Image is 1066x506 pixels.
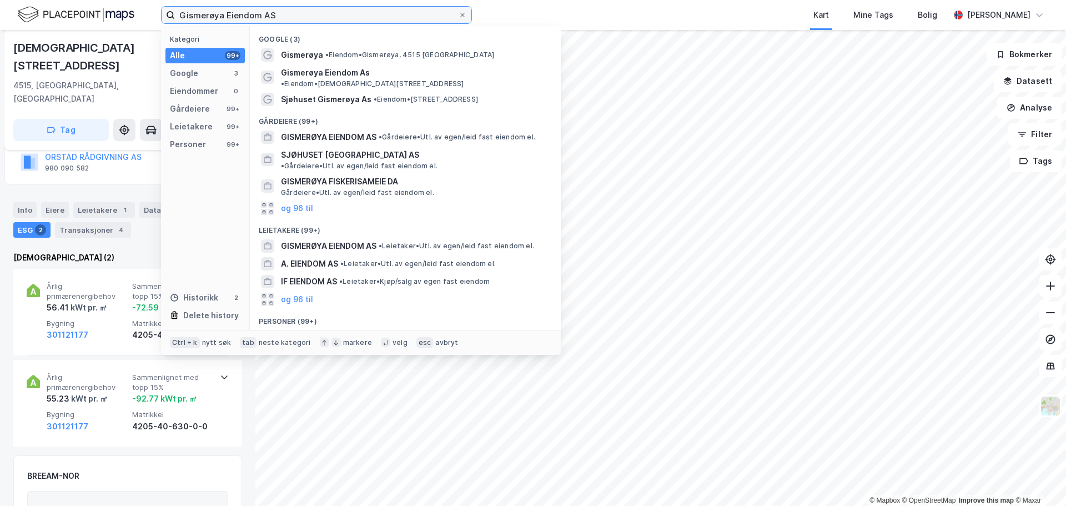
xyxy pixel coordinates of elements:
span: IF EIENDOM AS [281,275,337,288]
button: Bokmerker [987,43,1062,66]
span: Gårdeiere • Utl. av egen/leid fast eiendom el. [281,188,434,197]
span: Årlig primærenergibehov [47,373,128,392]
span: • [374,95,377,103]
button: Analyse [997,97,1062,119]
div: Gårdeiere (99+) [250,108,561,128]
img: Z [1040,395,1061,417]
div: -92.77 kWt pr. ㎡ [132,392,197,405]
span: Eiendom • [DEMOGRAPHIC_DATA][STREET_ADDRESS] [281,79,464,88]
span: • [340,259,344,268]
span: • [379,242,382,250]
div: 99+ [225,122,240,131]
span: Gårdeiere • Utl. av egen/leid fast eiendom el. [281,162,438,171]
button: 301121177 [47,420,88,433]
div: 4205-40-630-0-0 [132,420,213,433]
span: Leietaker • Kjøp/salg av egen fast eiendom [339,277,490,286]
div: Leietakere [170,120,213,133]
div: 56.41 [47,301,107,314]
span: • [325,51,329,59]
div: 980 090 582 [45,164,89,173]
div: [PERSON_NAME] [967,8,1030,22]
div: tab [240,337,257,348]
div: 2 [232,293,240,302]
div: Info [13,202,37,218]
a: OpenStreetMap [902,497,956,504]
input: Søk på adresse, matrikkel, gårdeiere, leietakere eller personer [175,7,458,23]
div: Mine Tags [853,8,893,22]
div: Google (3) [250,26,561,46]
button: Tag [13,119,109,141]
div: Google [170,67,198,80]
div: 99+ [225,140,240,149]
div: esc [416,337,434,348]
div: Leietakere [73,202,135,218]
div: markere [343,338,372,347]
span: Eiendom • [STREET_ADDRESS] [374,95,478,104]
div: 99+ [225,51,240,60]
iframe: Chat Widget [1010,453,1066,506]
div: 99+ [225,104,240,113]
div: [DEMOGRAPHIC_DATA] (2) [13,251,242,264]
div: Delete history [183,309,239,322]
button: Tags [1010,150,1062,172]
div: kWt pr. ㎡ [69,392,108,405]
span: Leietaker • Utl. av egen/leid fast eiendom el. [340,259,496,268]
span: Gismerøya [281,48,323,62]
span: SJØHUSET [GEOGRAPHIC_DATA] AS [281,148,419,162]
span: • [281,79,284,88]
div: Personer (99+) [250,308,561,328]
div: Personer [170,138,206,151]
div: 0 [232,87,240,96]
div: avbryt [435,338,458,347]
div: 4205-40-630-0-0 [132,328,213,342]
div: Datasett [139,202,194,218]
div: Historikk [170,291,218,304]
span: Eiendom • Gismerøya, 4515 [GEOGRAPHIC_DATA] [325,51,494,59]
span: Leietaker • Utl. av egen/leid fast eiendom el. [379,242,534,251]
button: 301121177 [47,328,88,342]
div: Transaksjoner [55,222,131,238]
div: velg [393,338,408,347]
button: og 96 til [281,202,313,215]
div: BREEAM-NOR [27,469,79,483]
div: Eiere [41,202,69,218]
div: 4 [115,224,127,236]
div: ESG [13,222,51,238]
div: Eiendommer [170,84,218,98]
div: Kategori [170,35,245,43]
span: GISMERØYA EIENDOM AS [281,131,376,144]
span: Gårdeiere • Utl. av egen/leid fast eiendom el. [379,133,535,142]
span: Gismerøya Eiendom As [281,66,370,79]
div: 3 [232,69,240,78]
span: • [379,133,382,141]
div: kWt pr. ㎡ [69,301,107,314]
button: Filter [1008,123,1062,146]
div: 2 [35,224,46,236]
div: [DEMOGRAPHIC_DATA][STREET_ADDRESS] [13,39,224,74]
span: GISMERØYA EIENDOM AS [281,239,376,253]
span: Sammenlignet med topp 15% [132,373,213,392]
span: Sammenlignet med topp 15% [132,282,213,301]
div: 1 [119,204,130,216]
div: Leietakere (99+) [250,217,561,237]
span: GISMERØYA FISKERISAMEIE DA [281,175,547,188]
span: A. EIENDOM AS [281,257,338,270]
span: • [281,162,284,170]
span: Matrikkel [132,319,213,328]
button: Datasett [994,70,1062,92]
span: Bygning [47,319,128,328]
div: Alle [170,49,185,62]
div: Gårdeiere [170,102,210,116]
a: Improve this map [959,497,1014,504]
button: og 96 til [281,293,313,306]
div: 55.23 [47,392,108,405]
span: Matrikkel [132,410,213,419]
div: -72.59 kWt pr. ㎡ [132,301,197,314]
span: Årlig primærenergibehov [47,282,128,301]
div: Ctrl + k [170,337,200,348]
div: 4515, [GEOGRAPHIC_DATA], [GEOGRAPHIC_DATA] [13,79,177,106]
span: • [339,277,343,285]
div: nytt søk [202,338,232,347]
img: logo.f888ab2527a4732fd821a326f86c7f29.svg [18,5,134,24]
